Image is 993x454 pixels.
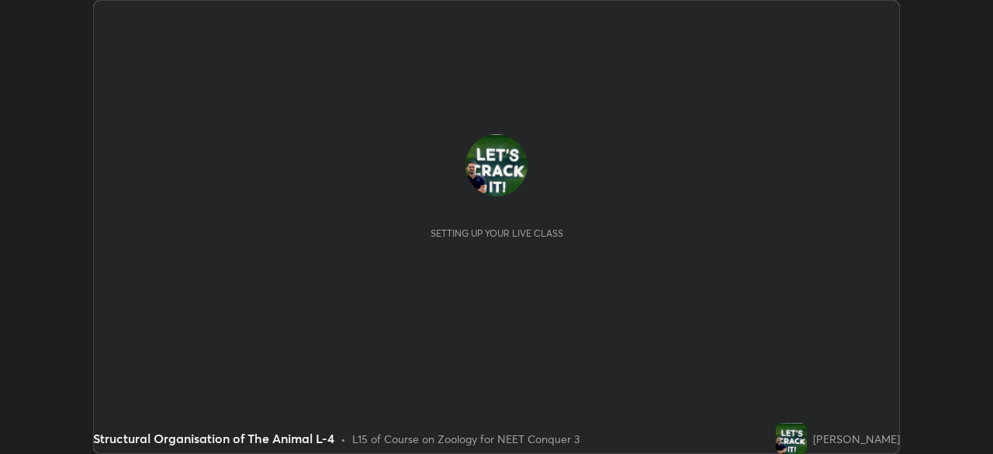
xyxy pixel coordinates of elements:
[352,431,580,447] div: L15 of Course on Zoology for NEET Conquer 3
[813,431,900,447] div: [PERSON_NAME]
[776,423,807,454] img: 02a0221ee3ad4557875c09baae15909e.jpg
[465,134,528,196] img: 02a0221ee3ad4557875c09baae15909e.jpg
[93,429,334,448] div: Structural Organisation of The Animal L-4
[431,227,563,239] div: Setting up your live class
[341,431,346,447] div: •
